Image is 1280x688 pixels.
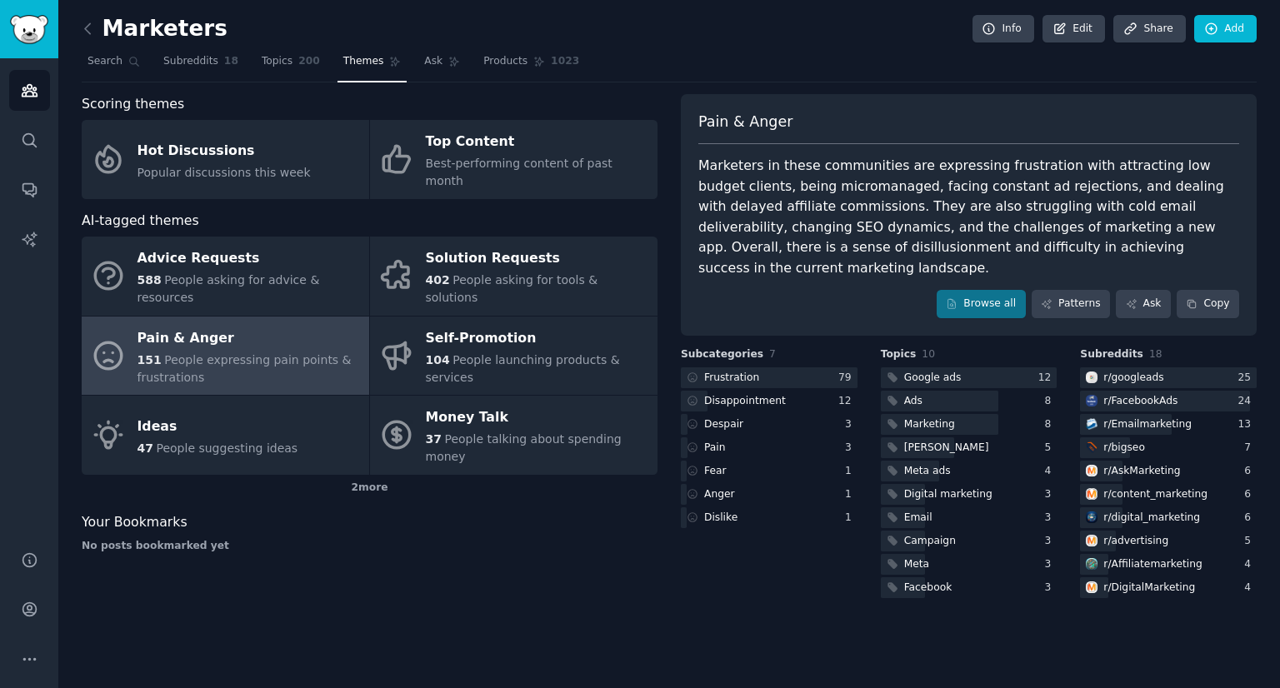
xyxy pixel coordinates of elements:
[426,157,612,187] span: Best-performing content of past month
[1045,557,1057,572] div: 3
[704,394,786,409] div: Disappointment
[681,347,763,362] span: Subcategories
[1244,464,1257,479] div: 6
[845,487,857,502] div: 1
[838,394,857,409] div: 12
[904,487,992,502] div: Digital marketing
[1045,464,1057,479] div: 4
[1103,464,1180,479] div: r/ AskMarketing
[972,15,1034,43] a: Info
[137,273,320,304] span: People asking for advice & resources
[82,94,184,115] span: Scoring themes
[137,353,162,366] span: 151
[1086,465,1097,476] img: AskMarketing
[681,507,857,528] a: Dislike1
[881,414,1057,435] a: Marketing8
[82,539,657,554] div: No posts bookmarked yet
[1086,441,1097,453] img: bigseo
[1045,417,1057,432] div: 8
[157,48,244,82] a: Subreddits18
[10,15,48,44] img: GummySearch logo
[881,507,1057,528] a: Email3
[1038,371,1057,386] div: 12
[426,273,598,304] span: People asking for tools & solutions
[1103,417,1192,432] div: r/ Emailmarketing
[1042,15,1105,43] a: Edit
[424,54,442,69] span: Ask
[477,48,585,82] a: Products1023
[904,557,929,572] div: Meta
[1149,348,1162,360] span: 18
[82,16,227,42] h2: Marketers
[1237,394,1257,409] div: 24
[904,511,932,526] div: Email
[881,391,1057,411] a: Ads8
[1244,581,1257,596] div: 4
[82,317,369,396] a: Pain & Anger151People expressing pain points & frustrations
[881,531,1057,551] a: Campaign3
[370,317,657,396] a: Self-Promotion104People launching products & services
[704,487,735,502] div: Anger
[298,54,320,69] span: 200
[1080,507,1257,528] a: digital_marketingr/digital_marketing6
[137,166,311,179] span: Popular discussions this week
[845,511,857,526] div: 1
[82,120,369,199] a: Hot DiscussionsPopular discussions this week
[137,353,352,384] span: People expressing pain points & frustrations
[370,396,657,475] a: Money Talk37People talking about spending money
[881,484,1057,505] a: Digital marketing3
[137,441,153,455] span: 47
[1045,534,1057,549] div: 3
[1045,511,1057,526] div: 3
[426,432,442,446] span: 37
[922,348,935,360] span: 10
[163,54,218,69] span: Subreddits
[137,246,361,272] div: Advice Requests
[137,137,311,164] div: Hot Discussions
[82,48,146,82] a: Search
[1116,290,1171,318] a: Ask
[1244,557,1257,572] div: 4
[769,348,776,360] span: 7
[704,464,726,479] div: Fear
[1045,487,1057,502] div: 3
[904,534,956,549] div: Campaign
[1086,511,1097,523] img: digital_marketing
[881,461,1057,481] a: Meta ads4
[904,581,952,596] div: Facebook
[343,54,384,69] span: Themes
[704,441,726,456] div: Pain
[87,54,122,69] span: Search
[426,353,450,366] span: 104
[426,273,450,287] span: 402
[426,246,649,272] div: Solution Requests
[370,120,657,199] a: Top ContentBest-performing content of past month
[1080,577,1257,598] a: DigitalMarketingr/DigitalMarketing4
[137,273,162,287] span: 588
[1194,15,1257,43] a: Add
[681,391,857,411] a: Disappointment12
[1103,534,1168,549] div: r/ advertising
[904,394,922,409] div: Ads
[1103,371,1163,386] div: r/ googleads
[426,353,620,384] span: People launching products & services
[1103,511,1200,526] div: r/ digital_marketing
[1045,394,1057,409] div: 8
[1237,417,1257,432] div: 13
[881,577,1057,598] a: Facebook3
[881,437,1057,458] a: [PERSON_NAME]5
[426,129,649,156] div: Top Content
[904,464,951,479] div: Meta ads
[1244,487,1257,502] div: 6
[82,512,187,533] span: Your Bookmarks
[1045,441,1057,456] div: 5
[483,54,527,69] span: Products
[1086,581,1097,593] img: DigitalMarketing
[1103,581,1195,596] div: r/ DigitalMarketing
[224,54,238,69] span: 18
[1080,347,1143,362] span: Subreddits
[156,441,297,455] span: People suggesting ideas
[681,367,857,388] a: Frustration79
[1103,557,1202,572] div: r/ Affiliatemarketing
[1080,414,1257,435] a: Emailmarketingr/Emailmarketing13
